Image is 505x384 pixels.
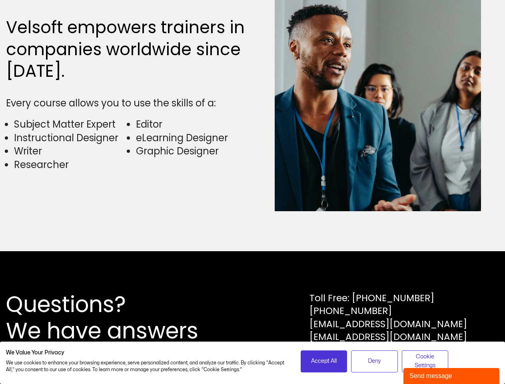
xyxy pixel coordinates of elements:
[136,118,248,131] li: Editor
[14,158,126,172] li: Researcher
[6,349,289,356] h2: We Value Your Privacy
[136,144,248,158] li: Graphic Designer
[14,144,126,158] li: Writer
[311,357,337,366] span: Accept All
[403,366,501,384] iframe: chat widget
[136,131,248,145] li: eLearning Designer
[407,352,443,370] span: Cookie Settings
[351,350,398,372] button: Deny all cookies
[368,357,381,366] span: Deny
[402,350,449,372] button: Adjust cookie preferences
[309,292,467,343] div: Toll Free: [PHONE_NUMBER] [PHONE_NUMBER] [EMAIL_ADDRESS][DOMAIN_NAME] [EMAIL_ADDRESS][DOMAIN_NAME]
[14,118,126,131] li: Subject Matter Expert
[6,96,249,110] div: Every course allows you to use the skills of a:
[14,131,126,145] li: Instructional Designer
[6,360,289,373] p: We use cookies to enhance your browsing experience, serve personalized content, and analyze our t...
[301,350,347,372] button: Accept all cookies
[6,17,249,82] h2: Velsoft empowers trainers in companies worldwide since [DATE].
[6,291,227,344] h2: Questions? We have answers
